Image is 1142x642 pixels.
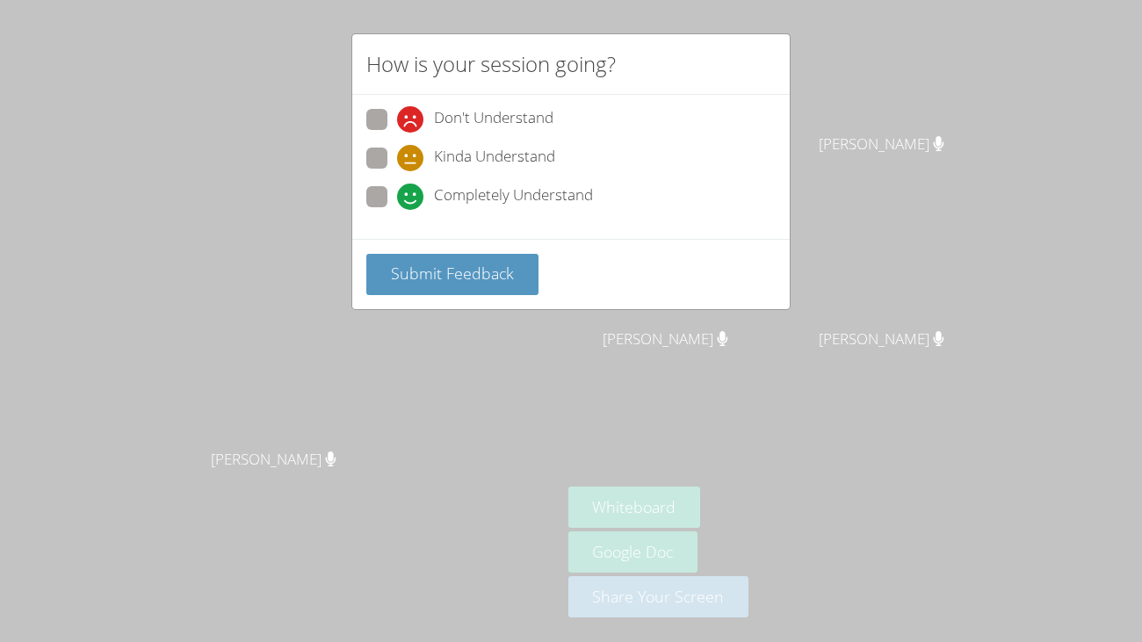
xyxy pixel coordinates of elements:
[434,184,593,210] span: Completely Understand
[366,254,538,295] button: Submit Feedback
[391,263,514,284] span: Submit Feedback
[366,48,616,80] h2: How is your session going?
[434,106,553,133] span: Don't Understand
[434,145,555,171] span: Kinda Understand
